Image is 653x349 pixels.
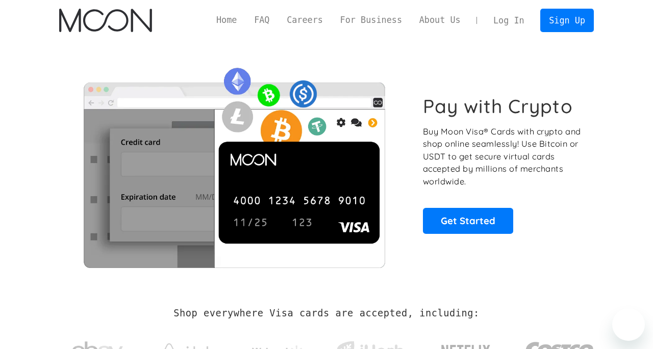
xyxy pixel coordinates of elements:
a: Careers [278,14,331,26]
img: Moon Logo [59,9,152,32]
a: Home [208,14,245,26]
p: Buy Moon Visa® Cards with crypto and shop online seamlessly! Use Bitcoin or USDT to get secure vi... [423,125,583,188]
a: FAQ [245,14,278,26]
a: Log In [485,9,533,32]
iframe: Button to launch messaging window [612,308,645,341]
a: For Business [332,14,411,26]
img: Moon Cards let you spend your crypto anywhere Visa is accepted. [59,61,409,267]
a: home [59,9,152,32]
h2: Shop everywhere Visa cards are accepted, including: [173,308,479,319]
a: About Us [411,14,469,26]
a: Get Started [423,208,513,233]
a: Sign Up [540,9,593,32]
h1: Pay with Crypto [423,95,573,118]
